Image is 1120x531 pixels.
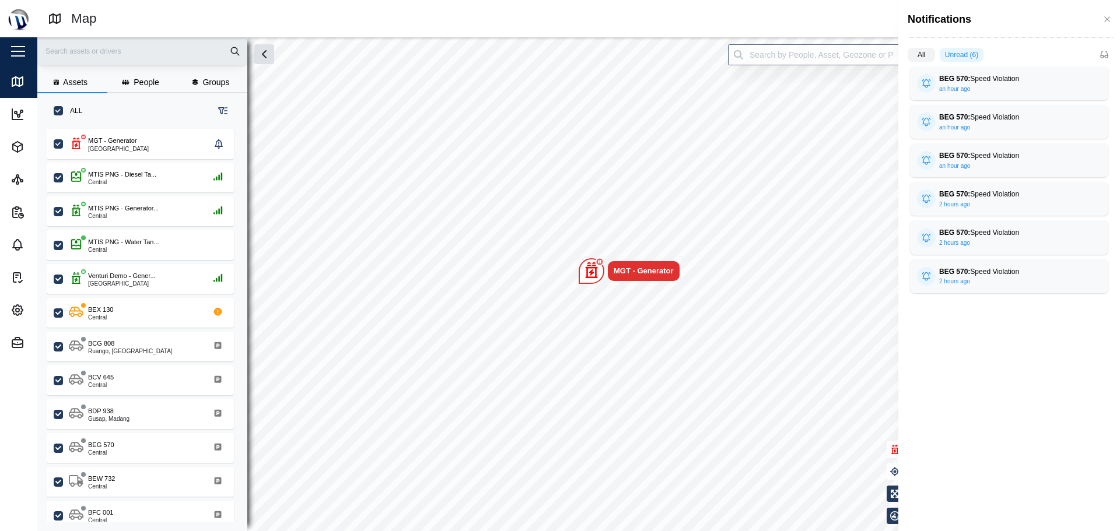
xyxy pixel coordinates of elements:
label: All [908,48,935,62]
strong: BEG 570: [939,228,970,237]
div: 2 hours ago [939,238,970,248]
strong: BEG 570: [939,113,970,121]
div: Speed Violation [939,73,1079,85]
div: Speed Violation [939,112,1079,123]
strong: BEG 570: [939,75,970,83]
h4: Notifications [908,12,971,27]
strong: BEG 570: [939,268,970,276]
strong: BEG 570: [939,190,970,198]
div: Speed Violation [939,189,1079,200]
div: an hour ago [939,85,970,94]
div: 2 hours ago [939,200,970,209]
label: Unread (6) [940,48,983,62]
div: 2 hours ago [939,277,970,286]
div: an hour ago [939,161,970,171]
strong: BEG 570: [939,152,970,160]
div: an hour ago [939,123,970,132]
div: Speed Violation [939,150,1079,161]
div: Speed Violation [939,227,1079,238]
div: Speed Violation [939,266,1079,277]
